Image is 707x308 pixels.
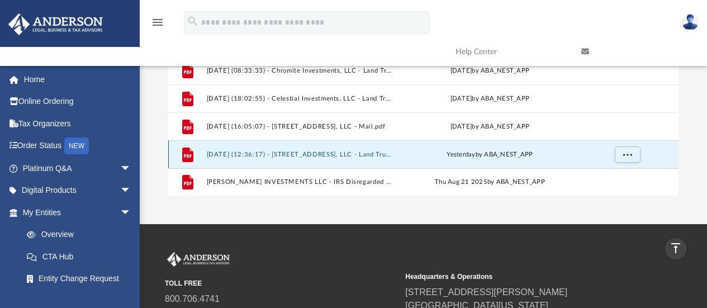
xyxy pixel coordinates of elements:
[151,16,164,29] i: menu
[397,94,582,104] div: [DATE] by ABA_NEST_APP
[397,150,582,160] div: by ABA_NEST_APP
[206,151,392,158] button: [DATE] (12:36:17) - [STREET_ADDRESS], LLC - Land Trust Documents from [PERSON_NAME].pdf
[16,245,148,268] a: CTA Hub
[120,157,143,180] span: arrow_drop_down
[397,122,582,132] div: [DATE] by ABA_NEST_APP
[682,14,699,30] img: User Pic
[165,252,232,267] img: Anderson Advisors Platinum Portal
[5,13,106,35] img: Anderson Advisors Platinum Portal
[405,272,638,282] small: Headquarters & Operations
[8,201,148,224] a: My Entitiesarrow_drop_down
[206,67,392,74] button: [DATE] (08:33:33) - Chromite Investments, LLC - Land Trust Documents from Manatee County Property...
[669,241,682,255] i: vertical_align_top
[397,66,582,76] div: [DATE] by ABA_NEST_APP
[64,138,89,154] div: NEW
[8,135,148,158] a: Order StatusNEW
[397,177,582,187] div: Thu Aug 21 2025 by ABA_NEST_APP
[206,179,392,186] button: [PERSON_NAME] INVESTMENTS LLC - IRS Disregarded Election Acceptance.pdf
[206,123,392,130] button: [DATE] (16:05:07) - [STREET_ADDRESS], LLC - Mail.pdf
[120,179,143,202] span: arrow_drop_down
[165,278,397,288] small: TOLL FREE
[120,201,143,224] span: arrow_drop_down
[165,294,220,304] a: 800.706.4741
[8,112,148,135] a: Tax Organizers
[8,91,148,113] a: Online Ordering
[447,30,573,74] a: Help Center
[8,68,148,91] a: Home
[187,15,199,27] i: search
[8,157,148,179] a: Platinum Q&Aarrow_drop_down
[664,237,687,260] a: vertical_align_top
[614,146,640,163] button: More options
[405,287,567,297] a: [STREET_ADDRESS][PERSON_NAME]
[151,21,164,29] a: menu
[447,151,475,158] span: yesterday
[8,179,148,202] a: Digital Productsarrow_drop_down
[206,95,392,102] button: [DATE] (18:02:55) - Celestial Investments, LLC - Land Trust Documents from [PERSON_NAME].pdf
[16,224,148,246] a: Overview
[16,268,148,290] a: Entity Change Request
